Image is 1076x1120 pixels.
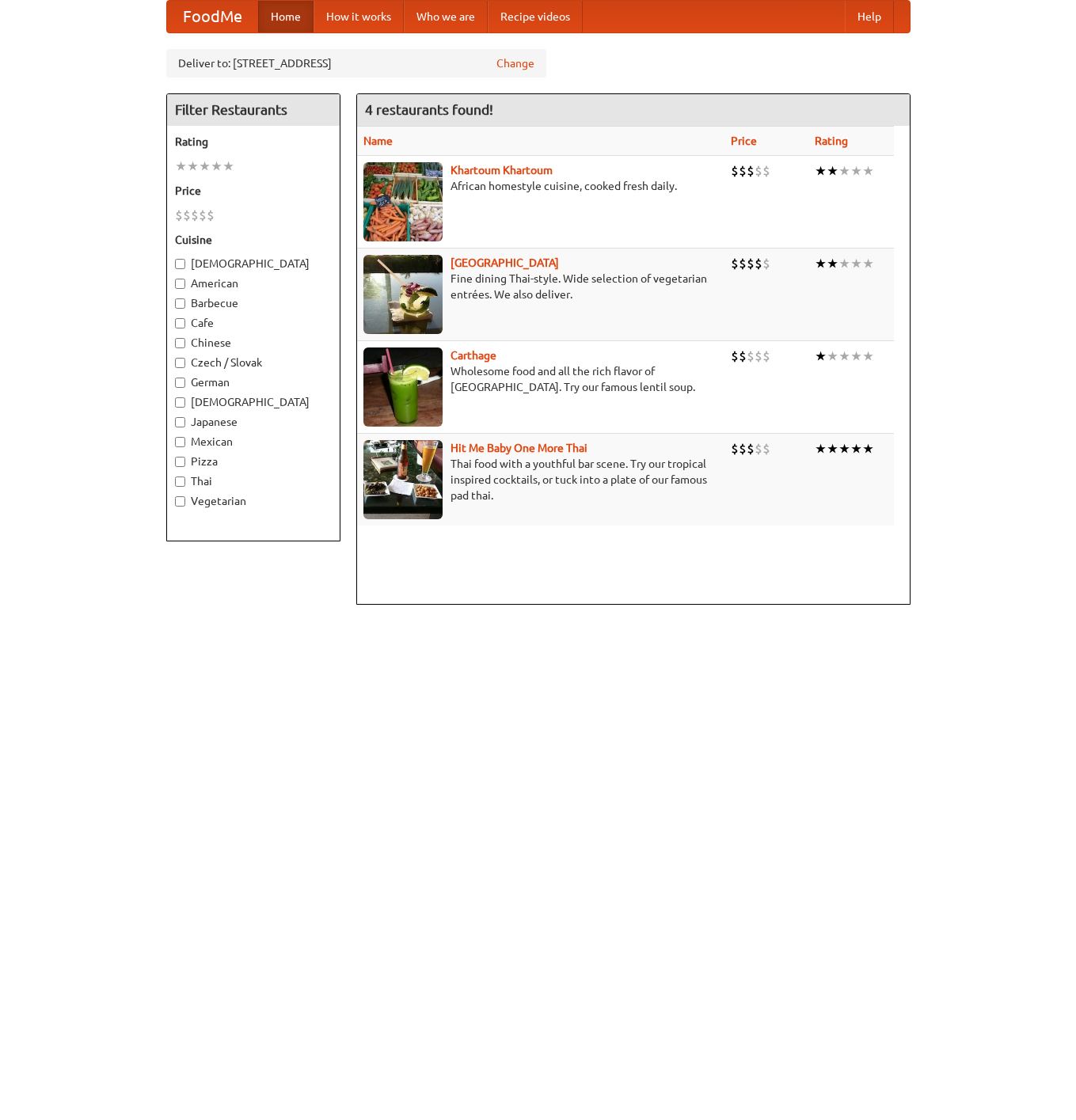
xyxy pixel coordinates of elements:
[222,158,234,175] li: ★
[363,456,718,503] p: Thai food with a youthful bar scene. Try our tropical inspired cocktails, or tuck into a plate of...
[451,442,587,454] b: Hit Me Baby One More Thai
[175,434,332,450] label: Mexican
[850,347,862,365] li: ★
[850,255,862,272] li: ★
[755,162,762,180] li: $
[175,256,332,271] label: [DEMOGRAPHIC_DATA]
[739,255,747,272] li: $
[175,414,332,430] label: Japanese
[166,49,546,78] div: Deliver to: [STREET_ADDRESS]
[363,178,718,194] p: African homestyle cuisine, cooked fresh daily.
[739,162,747,180] li: $
[175,496,185,507] input: Vegetarian
[175,207,183,224] li: $
[175,298,185,309] input: Barbecue
[747,162,755,180] li: $
[731,135,757,147] a: Price
[365,102,493,117] ng-pluralize: 4 restaurants found!
[850,440,862,457] li: ★
[451,256,559,269] a: [GEOGRAPHIC_DATA]
[862,255,874,272] li: ★
[363,440,443,519] img: babythai.jpg
[496,55,534,71] a: Change
[739,440,747,457] li: $
[363,255,443,334] img: satay.jpg
[175,374,332,390] label: German
[762,440,770,457] li: $
[731,440,739,457] li: $
[815,255,827,272] li: ★
[187,158,199,175] li: ★
[199,158,211,175] li: ★
[175,275,332,291] label: American
[175,279,185,289] input: American
[175,358,185,368] input: Czech / Slovak
[175,183,332,199] h5: Price
[175,378,185,388] input: German
[175,318,185,328] input: Cafe
[755,440,762,457] li: $
[175,259,185,269] input: [DEMOGRAPHIC_DATA]
[451,164,553,177] a: Khartoum Khartoum
[175,355,332,370] label: Czech / Slovak
[827,440,838,457] li: ★
[488,1,583,32] a: Recipe videos
[762,255,770,272] li: $
[175,397,185,408] input: [DEMOGRAPHIC_DATA]
[827,347,838,365] li: ★
[175,232,332,248] h5: Cuisine
[815,347,827,365] li: ★
[815,135,848,147] a: Rating
[862,162,874,180] li: ★
[747,255,755,272] li: $
[363,363,718,395] p: Wholesome food and all the rich flavor of [GEOGRAPHIC_DATA]. Try our famous lentil soup.
[363,135,393,147] a: Name
[838,255,850,272] li: ★
[838,162,850,180] li: ★
[755,347,762,365] li: $
[175,476,185,487] input: Thai
[175,457,185,467] input: Pizza
[762,347,770,365] li: $
[167,94,340,126] h4: Filter Restaurants
[850,162,862,180] li: ★
[762,162,770,180] li: $
[747,440,755,457] li: $
[731,162,739,180] li: $
[207,207,215,224] li: $
[175,295,332,311] label: Barbecue
[739,347,747,365] li: $
[363,162,443,241] img: khartoum.jpg
[862,347,874,365] li: ★
[363,271,718,302] p: Fine dining Thai-style. Wide selection of vegetarian entrées. We also deliver.
[755,255,762,272] li: $
[845,1,894,32] a: Help
[175,158,187,175] li: ★
[175,335,332,351] label: Chinese
[183,207,191,224] li: $
[815,440,827,457] li: ★
[731,255,739,272] li: $
[838,347,850,365] li: ★
[175,134,332,150] h5: Rating
[363,347,443,427] img: carthage.jpg
[731,347,739,365] li: $
[175,417,185,427] input: Japanese
[314,1,404,32] a: How it works
[175,437,185,447] input: Mexican
[827,255,838,272] li: ★
[862,440,874,457] li: ★
[827,162,838,180] li: ★
[175,454,332,469] label: Pizza
[175,394,332,410] label: [DEMOGRAPHIC_DATA]
[404,1,488,32] a: Who we are
[838,440,850,457] li: ★
[175,473,332,489] label: Thai
[451,349,496,362] a: Carthage
[167,1,258,32] a: FoodMe
[815,162,827,180] li: ★
[258,1,314,32] a: Home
